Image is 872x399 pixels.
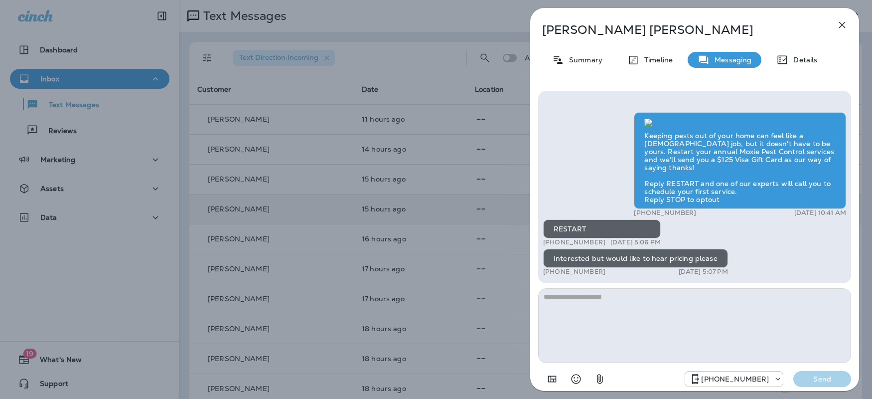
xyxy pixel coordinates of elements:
p: [PERSON_NAME] [PERSON_NAME] [542,23,814,37]
div: Keeping pests out of your home can feel like a [DEMOGRAPHIC_DATA] job, but it doesn't have to be ... [634,112,846,209]
p: Messaging [710,56,751,64]
p: [PHONE_NUMBER] [634,209,696,217]
div: RESTART [543,219,661,238]
p: Summary [564,56,602,64]
p: [DATE] 5:06 PM [610,238,661,246]
p: Details [788,56,817,64]
img: twilio-download [644,119,652,127]
p: [PHONE_NUMBER] [701,375,769,383]
p: [DATE] 5:07 PM [679,268,728,276]
p: [PHONE_NUMBER] [543,238,605,246]
button: Add in a premade template [542,369,562,389]
div: Interested but would like to hear pricing please [543,249,728,268]
p: [DATE] 10:41 AM [794,209,846,217]
p: [PHONE_NUMBER] [543,268,605,276]
div: +1 (480) 999-9869 [685,373,783,385]
p: Timeline [639,56,673,64]
button: Select an emoji [566,369,586,389]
